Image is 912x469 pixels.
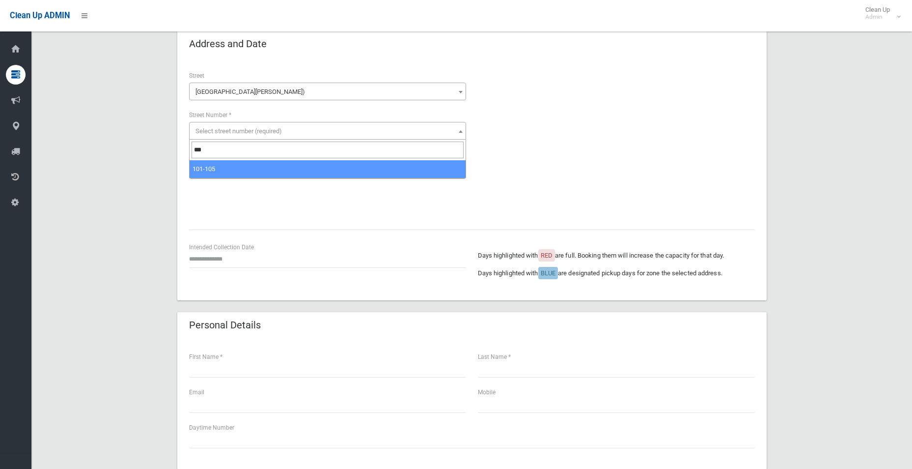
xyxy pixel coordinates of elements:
span: Clean Up [860,6,900,21]
header: Address and Date [177,34,278,54]
header: Personal Details [177,316,273,335]
span: Clean Up ADMIN [10,11,70,20]
span: Select street number (required) [195,127,282,135]
span: 101-105 [193,165,215,173]
p: Days highlighted with are designated pickup days for zone the selected address. [478,267,755,279]
p: Days highlighted with are full. Booking them will increase the capacity for that day. [478,250,755,262]
span: Bridge Road (BELMORE 2192) [189,83,466,100]
span: RED [541,252,553,259]
span: BLUE [541,269,555,277]
span: Bridge Road (BELMORE 2192) [192,85,464,99]
small: Admin [865,13,890,21]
